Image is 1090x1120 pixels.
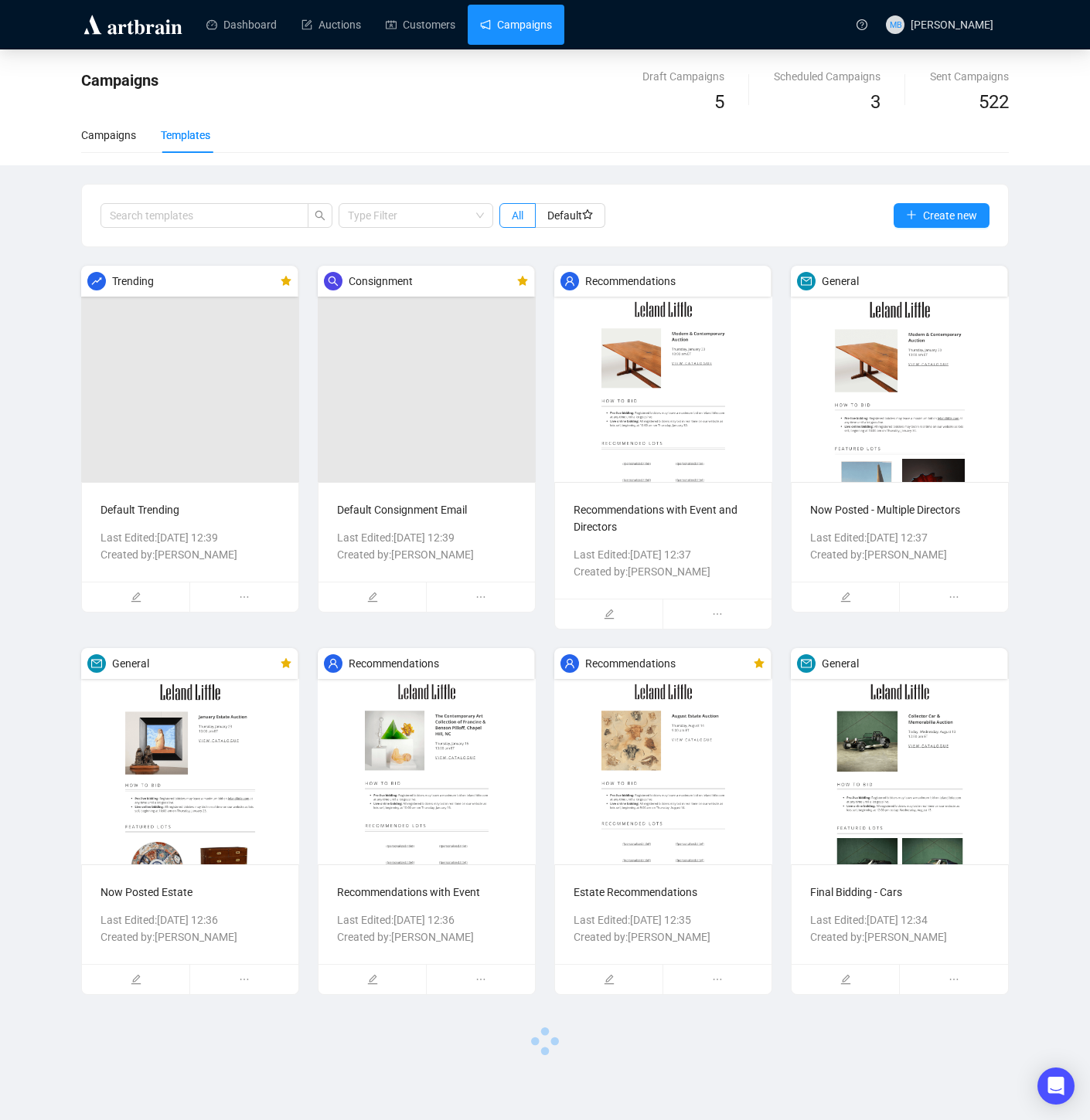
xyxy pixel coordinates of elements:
p: Recommendations with Event [337,884,516,901]
span: mail [91,658,102,669]
span: rise [91,276,102,287]
p: Created by: [PERSON_NAME] [100,546,280,563]
span: Recommendations [585,655,676,672]
span: ellipsis [427,965,535,994]
span: Recommendations [349,655,439,672]
div: Scheduled Campaigns [774,68,881,85]
a: Auctions [301,5,361,45]
span: edit [367,592,378,602]
p: Last Edited: [DATE] 12:34 [810,911,990,928]
span: Campaigns [81,71,158,90]
p: Last Edited: [DATE] 12:39 [100,529,280,546]
span: star [281,658,291,669]
span: edit [840,974,851,985]
p: Default Trending [100,501,280,518]
img: 68e693b9e59984d6b18caf14 [81,266,299,482]
span: edit [604,974,615,985]
span: 3 [870,91,881,113]
img: 678163f444a2359f1491a1fb [81,648,299,864]
span: mail [801,276,812,287]
p: Final Bidding - Cars [810,884,990,901]
span: star [281,276,291,287]
span: edit [840,592,851,602]
img: 68e6939908ee48b795d3b85a [318,266,536,482]
span: All [512,209,523,222]
span: [PERSON_NAME] [911,19,993,31]
span: 5 [714,91,724,113]
p: Last Edited: [DATE] 12:36 [100,911,280,928]
span: Consignment [349,273,413,290]
img: 678ea4a9988c85de26c75534 [791,266,1009,482]
span: edit [604,609,615,619]
p: Now Posted Estate [100,884,280,901]
span: ellipsis [663,965,772,994]
span: mail [801,658,812,669]
span: ellipsis [900,582,1008,612]
span: user [328,658,339,669]
span: ellipsis [190,965,298,994]
span: plus [906,209,917,220]
span: edit [131,974,141,985]
p: Last Edited: [DATE] 12:36 [337,911,516,928]
span: Recommendations [585,273,676,290]
div: Open Intercom Messenger [1037,1067,1075,1105]
img: 6791618f4db347624cc501d1 [554,266,772,482]
div: Draft Campaigns [642,68,724,85]
span: edit [367,974,378,985]
p: Created by: [PERSON_NAME] [810,546,990,563]
span: star [582,209,593,220]
p: Created by: [PERSON_NAME] [337,546,516,563]
img: 688bbdd48c9c9ea6b3a15544 [791,648,1009,864]
span: Create new [923,207,977,224]
span: user [564,658,575,669]
span: MB [889,18,901,31]
span: Trending [112,273,154,290]
img: 677c271cb9cb465cabb14bd9 [318,648,536,864]
span: search [328,276,339,287]
div: Campaigns [81,127,136,144]
p: Now Posted - Multiple Directors [810,501,990,518]
p: Estate Recommendations [574,884,753,901]
p: Last Edited: [DATE] 12:35 [574,911,753,928]
p: Created by: [PERSON_NAME] [574,928,753,945]
p: Last Edited: [DATE] 12:37 [810,529,990,546]
span: ellipsis [190,582,298,612]
span: ellipsis [427,582,535,612]
span: ellipsis [663,599,772,629]
p: Created by: [PERSON_NAME] [100,928,280,945]
input: Search templates [100,203,308,228]
span: star [754,658,765,669]
div: Sent Campaigns [930,68,1009,85]
span: question-circle [857,19,867,30]
button: Create new [894,203,990,228]
span: General [112,655,149,672]
img: logo [81,12,185,37]
p: Last Edited: [DATE] 12:39 [337,529,516,546]
span: 522 [979,91,1009,113]
span: star [517,276,528,287]
span: Default [547,209,593,222]
span: General [822,655,859,672]
div: Templates [161,127,210,144]
p: Recommendations with Event and Directors [574,501,753,535]
a: Dashboard [206,5,277,45]
p: Last Edited: [DATE] 12:37 [574,546,753,563]
span: edit [131,592,141,602]
span: General [822,273,859,290]
p: Created by: [PERSON_NAME] [337,928,516,945]
span: ellipsis [900,965,1008,994]
a: Customers [386,5,455,45]
p: Default Consignment Email [337,501,516,518]
span: user [564,276,575,287]
p: Created by: [PERSON_NAME] [574,563,753,580]
img: 6776d6e0f28e060fe14c32eb [554,648,772,864]
span: search [315,210,325,221]
p: Created by: [PERSON_NAME] [810,928,990,945]
a: Campaigns [480,5,552,45]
